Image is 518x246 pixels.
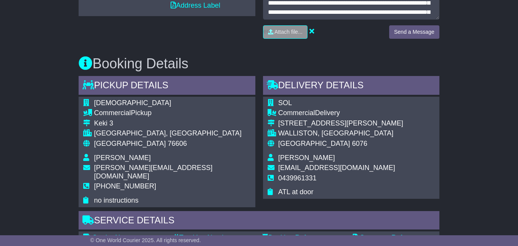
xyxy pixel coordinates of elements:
span: 0439961331 [278,174,317,182]
span: ATL at door [278,188,314,196]
span: [PERSON_NAME] [278,154,335,162]
span: [GEOGRAPHIC_DATA] [94,140,166,147]
div: WALLISTON, [GEOGRAPHIC_DATA] [278,129,403,138]
div: Pickup Details [79,76,255,97]
span: no instructions [94,196,138,204]
div: Delivery [278,109,403,117]
div: Customer Reference [353,234,435,242]
span: 76606 [168,140,187,147]
span: Commercial [94,109,131,117]
span: SOL [278,99,292,107]
div: [STREET_ADDRESS][PERSON_NAME] [278,119,403,128]
div: Service Details [79,211,439,232]
div: Delivery Details [263,76,439,97]
span: 6076 [352,140,367,147]
button: Send a Message [389,25,439,39]
a: Address Label [171,2,220,9]
span: [PERSON_NAME] [94,154,151,162]
div: [GEOGRAPHIC_DATA], [GEOGRAPHIC_DATA] [94,129,250,138]
span: [EMAIL_ADDRESS][DOMAIN_NAME] [278,164,395,172]
div: Carrier Name [83,234,165,242]
span: Commercial [278,109,315,117]
h3: Booking Details [79,56,439,71]
span: [PHONE_NUMBER] [94,182,156,190]
span: [DEMOGRAPHIC_DATA] [94,99,171,107]
div: Keki 3 [94,119,250,128]
span: [GEOGRAPHIC_DATA] [278,140,350,147]
span: © One World Courier 2025. All rights reserved. [90,237,201,243]
div: Booking Reference [263,234,345,242]
span: [PERSON_NAME][EMAIL_ADDRESS][DOMAIN_NAME] [94,164,212,180]
div: Tracking Number [173,234,255,242]
div: Pickup [94,109,250,117]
